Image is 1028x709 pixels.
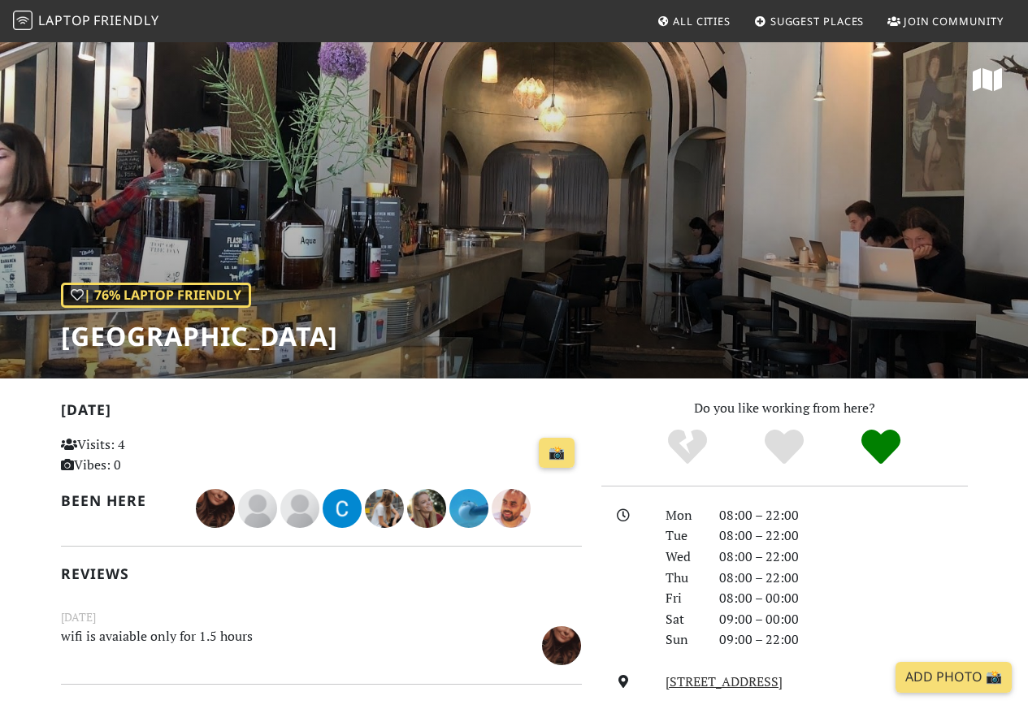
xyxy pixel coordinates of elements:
[709,525,978,547] div: 08:00 – 22:00
[61,321,338,352] h1: [GEOGRAPHIC_DATA]
[61,283,251,309] div: | 76% Laptop Friendly
[280,498,323,516] span: Pia Burrichter
[51,608,592,626] small: [DATE]
[656,568,709,589] div: Thu
[196,498,238,516] span: Silvia Mercuriali
[656,609,709,630] div: Sat
[601,398,968,419] p: Do you like working from here?
[51,626,501,663] p: wifi is avaiable only for 1.5 hours
[61,401,582,425] h2: [DATE]
[709,505,978,526] div: 08:00 – 22:00
[61,565,582,582] h2: Reviews
[640,427,736,468] div: No
[323,498,365,516] span: Cemil Altunay
[13,11,33,30] img: LaptopFriendly
[38,11,91,29] span: Laptop
[709,609,978,630] div: 09:00 – 00:00
[709,547,978,568] div: 08:00 – 22:00
[904,14,1004,28] span: Join Community
[709,588,978,609] div: 08:00 – 00:00
[449,498,492,516] span: Alston Ng
[407,489,446,528] img: 1530-tijana.jpg
[542,626,581,665] img: 3596-silvia.jpg
[93,11,158,29] span: Friendly
[896,662,1012,693] a: Add Photo 📸
[407,498,449,516] span: Tijana Apostolovic
[832,427,929,468] div: Definitely!
[280,489,319,528] img: blank-535327c66bd565773addf3077783bbfce4b00ec00e9fd257753287c682c7fa38.png
[238,489,277,528] img: blank-535327c66bd565773addf3077783bbfce4b00ec00e9fd257753287c682c7fa38.png
[770,14,865,28] span: Suggest Places
[323,489,362,528] img: 1923-cemil.jpg
[709,568,978,589] div: 08:00 – 22:00
[656,547,709,568] div: Wed
[449,489,488,528] img: 1300-alston.jpg
[656,505,709,526] div: Mon
[61,492,176,509] h2: Been here
[13,7,159,36] a: LaptopFriendly LaptopFriendly
[365,489,404,528] img: 1573-a.jpg
[656,525,709,547] div: Tue
[709,629,978,651] div: 09:00 – 22:00
[539,438,575,469] a: 📸
[365,498,407,516] span: A H
[656,629,709,651] div: Sun
[666,672,783,690] a: [STREET_ADDRESS]
[492,498,531,516] span: Basem Saad
[61,434,222,476] p: Visits: 4 Vibes: 0
[542,635,581,653] span: Silvia Mercuriali
[881,6,1010,36] a: Join Community
[673,14,731,28] span: All Cities
[748,6,871,36] a: Suggest Places
[656,588,709,609] div: Fri
[196,489,235,528] img: 3596-silvia.jpg
[736,427,833,468] div: Yes
[492,489,531,528] img: 1157-basem.jpg
[238,498,280,516] span: Chris Crane
[650,6,737,36] a: All Cities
